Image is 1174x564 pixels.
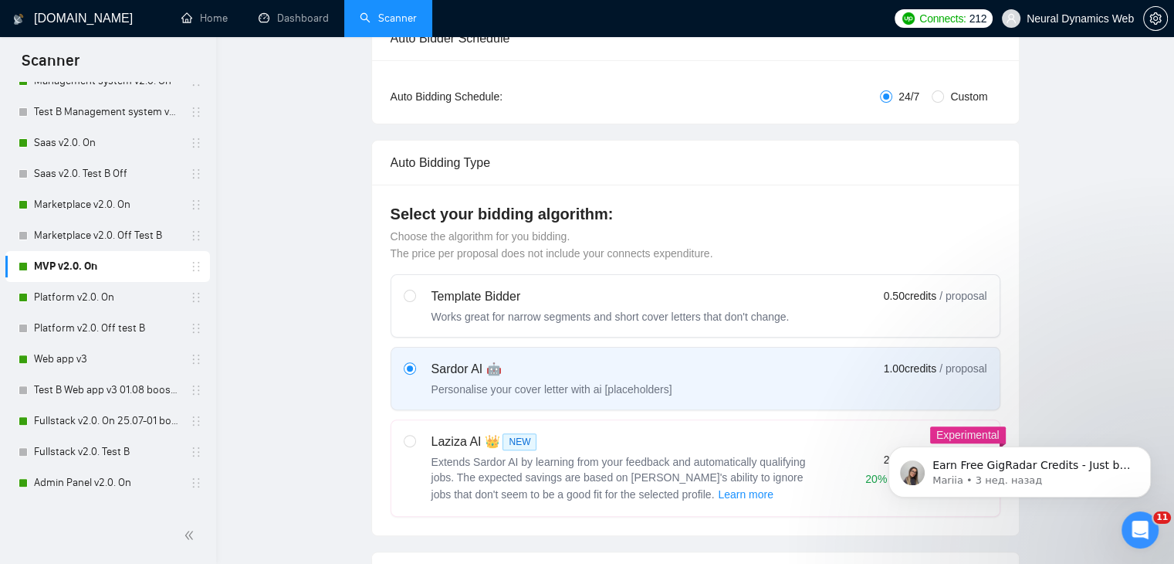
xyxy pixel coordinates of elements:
button: setting [1143,6,1168,31]
span: holder [190,353,202,365]
a: Saas v2.0. On [34,127,181,158]
a: searchScanner [360,12,417,25]
div: Sardor AI 🤖 [431,360,672,379]
span: 11 [1153,511,1171,524]
a: Fullstack v2.0. Test B [34,437,181,467]
div: Auto Bidding Schedule: [391,88,594,105]
div: Personalise your cover letter with ai [placeholders] [431,382,672,397]
a: Admin Panel v2.0. Test B Off [34,498,181,529]
span: holder [190,229,202,242]
button: Laziza AI NEWExtends Sardor AI by learning from your feedback and automatically qualifying jobs. ... [717,485,774,504]
a: homeHome [181,12,228,25]
span: holder [190,446,202,458]
a: dashboardDashboard [259,12,329,25]
a: Platform v2.0. On [34,282,181,313]
a: Web app v3 [34,344,181,375]
span: / proposal [939,361,986,376]
a: Saas v2.0. Test B Off [34,158,181,189]
h4: Select your bidding algorithm: [391,203,1000,225]
span: holder [190,415,202,427]
a: Fullstack v2.0. On 25.07-01 boost [34,406,181,437]
span: holder [190,291,202,304]
a: setting [1143,12,1168,25]
div: Template Bidder [431,287,790,306]
img: upwork-logo.png [902,12,915,25]
span: Custom [944,88,993,105]
span: / proposal [939,288,986,304]
span: double-left [184,528,199,543]
span: holder [190,477,202,489]
span: NEW [502,433,536,450]
span: holder [190,322,202,335]
span: Connects: [919,10,966,27]
div: Auto Bidder Schedule [391,16,1000,60]
span: 0.50 credits [884,287,936,304]
span: holder [190,199,202,211]
span: Choose the algorithm for you bidding. The price per proposal does not include your connects expen... [391,230,713,260]
a: Admin Panel v2.0. On [34,467,181,498]
span: holder [190,260,202,273]
a: Marketplace v2.0. On [34,189,181,220]
span: 1.00 credits [884,360,936,377]
span: holder [190,137,202,149]
iframe: Intercom notifications сообщение [865,414,1174,522]
div: Works great for narrow segments and short cover letters that don't change. [431,309,790,324]
a: MVP v2.0. On [34,251,181,282]
a: Test B Management system v2.0. Off [34,97,181,127]
div: Laziza AI [431,433,817,451]
span: Scanner [9,49,92,82]
span: Extends Sardor AI by learning from your feedback and automatically qualifying jobs. The expected ... [431,456,806,501]
span: holder [190,384,202,396]
span: 212 [969,10,986,27]
span: 24/7 [892,88,925,105]
span: setting [1144,12,1167,25]
div: Auto Bidding Type [391,141,1000,185]
span: Learn more [718,486,773,503]
span: user [1006,13,1017,24]
a: Test B Web app v3 01.08 boost on [34,375,181,406]
iframe: Intercom live chat [1122,511,1159,549]
a: Platform v2.0. Off test B [34,313,181,344]
span: holder [190,168,202,180]
img: logo [13,7,24,32]
span: holder [190,106,202,118]
span: 👑 [484,433,499,451]
a: Marketplace v2.0. Off Test B [34,220,181,251]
